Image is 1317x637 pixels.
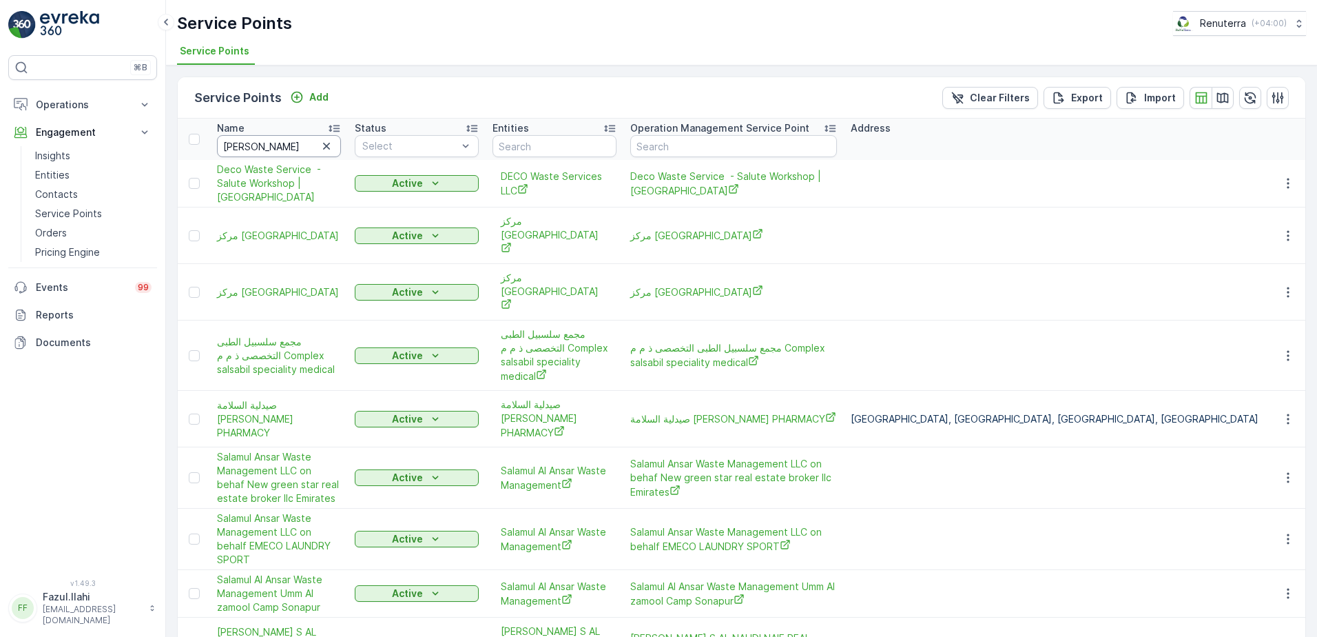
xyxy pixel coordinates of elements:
[630,170,837,198] a: Deco Waste Service - Salute Workshop | Khawaneej
[355,284,479,301] button: Active
[355,175,479,192] button: Active
[501,464,608,492] a: Salamul Al Ansar Waste Management
[284,89,334,105] button: Add
[30,146,157,165] a: Insights
[217,135,341,157] input: Search
[36,125,129,139] p: Engagement
[501,214,608,256] a: مركز سلامة الطبي Salama Medical Center
[35,207,102,221] p: Service Points
[630,285,837,299] span: مركز [GEOGRAPHIC_DATA]
[8,590,157,626] button: FFFazul.Ilahi[EMAIL_ADDRESS][DOMAIN_NAME]
[217,121,245,135] p: Name
[355,228,479,244] button: Active
[630,457,837,499] a: Salamul Ansar Waste Management LLC on behaf New green star real estate broker llc Emirates
[217,398,341,440] span: صيدلية السلامة [PERSON_NAME] PHARMACY
[217,398,341,440] a: صيدلية السلامة AL SALAMA PHARMACY
[630,135,837,157] input: Search
[630,170,837,198] span: Deco Waste Service - Salute Workshop | [GEOGRAPHIC_DATA]
[630,228,837,243] span: مركز [GEOGRAPHIC_DATA]
[1071,91,1103,105] p: Export
[194,88,282,108] p: Service Points
[43,604,142,626] p: [EMAIL_ADDRESS][DOMAIN_NAME]
[35,188,78,201] p: Contacts
[35,149,70,163] p: Insights
[630,412,837,426] span: صيدلية السلامة [PERSON_NAME] PHARMACY
[8,274,157,301] a: Events99
[501,580,608,608] a: Salamul Al Ansar Waste Management
[392,587,423,600] p: Active
[8,301,157,329] a: Reports
[35,245,100,259] p: Pricing Engine
[40,11,99,39] img: logo_light-DOdMpM7g.png
[392,176,423,190] p: Active
[43,590,142,604] p: Fazul.Ilahi
[217,573,341,614] span: Salamul Al Ansar Waste Management Umm Al zamool Camp Sonapur
[501,170,608,198] span: DECO Waste Services LLC
[355,531,479,547] button: Active
[1144,91,1176,105] p: Import
[8,329,157,356] a: Documents
[630,121,809,135] p: Operation Management Service Point
[217,229,341,243] span: مركز [GEOGRAPHIC_DATA]
[392,229,423,243] p: Active
[12,597,34,619] div: FF
[8,91,157,119] button: Operations
[942,87,1038,109] button: Clear Filters
[501,327,608,383] a: مجمع سلسبيل الطبى التخصصى ذ م م Complex salsabil speciality medical
[180,44,249,58] span: Service Points
[1044,87,1111,109] button: Export
[1117,87,1184,109] button: Import
[851,121,891,135] p: Address
[189,230,200,241] div: Toggle Row Selected
[392,412,423,426] p: Active
[844,391,1265,447] td: [GEOGRAPHIC_DATA], [GEOGRAPHIC_DATA], [GEOGRAPHIC_DATA], [GEOGRAPHIC_DATA]
[189,178,200,189] div: Toggle Row Selected
[217,285,341,299] a: مركز السلوى الطبي AL SALWA MEDICAL CENTER
[501,525,608,554] a: Salamul Al Ansar Waste Management
[355,347,479,364] button: Active
[189,287,200,298] div: Toggle Row Selected
[217,163,341,204] span: Deco Waste Service - Salute Workshop | [GEOGRAPHIC_DATA]
[355,121,386,135] p: Status
[30,223,157,243] a: Orders
[630,525,837,554] a: Salamul Ansar Waste Management LLC on behalf EMECO LAUNDRY SPORT
[630,580,837,608] a: Salamul Al Ansar Waste Management Umm Al zamool Camp Sonapur
[217,285,341,299] span: مركز [GEOGRAPHIC_DATA]
[217,335,341,376] a: مجمع سلسبيل الطبى التخصصى ذ م م Complex salsabil speciality medical
[217,163,341,204] a: Deco Waste Service - Salute Workshop | Khawaneej
[36,98,129,112] p: Operations
[501,214,608,256] span: مركز [GEOGRAPHIC_DATA]
[8,579,157,587] span: v 1.49.3
[309,90,329,104] p: Add
[355,411,479,427] button: Active
[8,11,36,39] img: logo
[36,308,152,322] p: Reports
[1252,18,1287,29] p: ( +04:00 )
[189,472,200,483] div: Toggle Row Selected
[138,282,149,293] p: 99
[35,168,70,182] p: Entities
[217,512,341,567] a: Salamul Ansar Waste Management LLC on behalf EMECO LAUNDRY SPORT
[1200,17,1246,30] p: Renuterra
[35,226,67,240] p: Orders
[392,532,423,546] p: Active
[355,469,479,486] button: Active
[630,412,837,426] a: صيدلية السلامة AL SALAMA PHARMACY
[501,398,608,440] a: صيدلية السلامة AL SALAMA PHARMACY
[36,336,152,350] p: Documents
[630,228,837,243] a: مركز سلامة الطبي Salama Medical Center
[1173,11,1306,36] button: Renuterra(+04:00)
[189,534,200,545] div: Toggle Row Selected
[501,271,608,313] span: مركز [GEOGRAPHIC_DATA]
[217,450,341,505] a: Salamul Ansar Waste Management LLC on behaf New green star real estate broker llc Emirates
[189,588,200,599] div: Toggle Row Selected
[177,12,292,34] p: Service Points
[630,341,837,370] a: مجمع سلسبيل الطبى التخصصى ذ م م Complex salsabil speciality medical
